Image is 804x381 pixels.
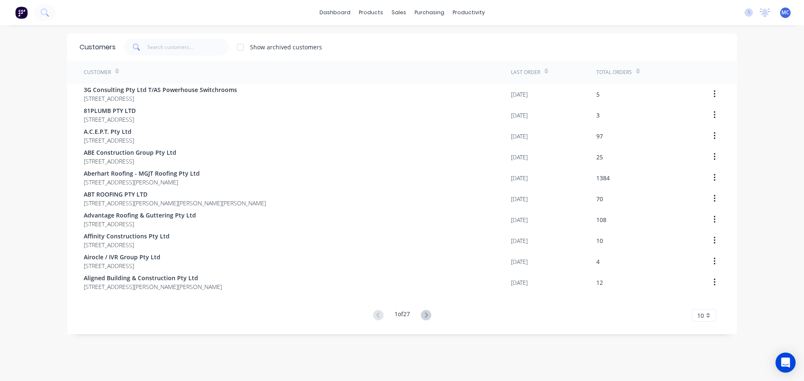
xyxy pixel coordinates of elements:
[84,261,160,270] span: [STREET_ADDRESS]
[387,6,410,19] div: sales
[84,69,111,76] div: Customer
[84,115,136,124] span: [STREET_ADDRESS]
[511,236,528,245] div: [DATE]
[511,132,528,141] div: [DATE]
[84,148,176,157] span: ABE Construction Group Pty Ltd
[84,94,237,103] span: [STREET_ADDRESS]
[511,69,540,76] div: Last Order
[448,6,489,19] div: productivity
[84,157,176,166] span: [STREET_ADDRESS]
[84,274,222,282] span: Aligned Building & Construction Pty Ltd
[596,90,600,99] div: 5
[596,257,600,266] div: 4
[781,9,789,16] span: MC
[147,39,229,56] input: Search customers...
[84,240,170,249] span: [STREET_ADDRESS]
[776,353,796,373] div: Open Intercom Messenger
[15,6,28,19] img: Factory
[596,278,603,287] div: 12
[596,111,600,120] div: 3
[84,85,237,94] span: 3G Consulting Pty Ltd T/AS Powerhouse Switchrooms
[596,132,603,141] div: 97
[84,220,196,228] span: [STREET_ADDRESS]
[596,174,610,182] div: 1384
[511,278,528,287] div: [DATE]
[511,153,528,161] div: [DATE]
[394,309,410,322] div: 1 of 27
[84,178,200,187] span: [STREET_ADDRESS][PERSON_NAME]
[511,215,528,224] div: [DATE]
[84,169,200,178] span: Aberhart Roofing - MGJT Roofing Pty Ltd
[84,253,160,261] span: Airocle / IVR Group Pty Ltd
[84,136,134,145] span: [STREET_ADDRESS]
[511,174,528,182] div: [DATE]
[511,111,528,120] div: [DATE]
[84,199,266,207] span: [STREET_ADDRESS][PERSON_NAME][PERSON_NAME][PERSON_NAME]
[80,42,116,52] div: Customers
[250,43,322,51] div: Show archived customers
[596,194,603,203] div: 70
[84,127,134,136] span: A.C.E.P.T. Pty Ltd
[596,69,632,76] div: Total Orders
[511,194,528,203] div: [DATE]
[697,311,704,320] span: 10
[596,215,606,224] div: 108
[84,282,222,291] span: [STREET_ADDRESS][PERSON_NAME][PERSON_NAME]
[84,190,266,199] span: ABT ROOFING PTY LTD
[511,90,528,99] div: [DATE]
[84,232,170,240] span: Affinity Constructions Pty Ltd
[596,236,603,245] div: 10
[596,153,603,161] div: 25
[84,106,136,115] span: 81PLUMB PTY LTD
[511,257,528,266] div: [DATE]
[410,6,448,19] div: purchasing
[315,6,355,19] a: dashboard
[84,211,196,220] span: Advantage Roofing & Guttering Pty Ltd
[355,6,387,19] div: products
